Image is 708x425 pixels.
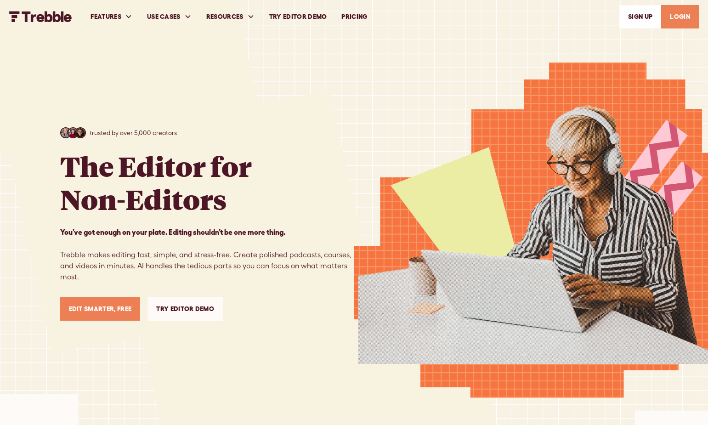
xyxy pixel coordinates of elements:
[206,12,244,22] div: RESOURCES
[60,297,141,321] a: Edit Smarter, Free
[334,1,374,33] a: PRICING
[199,1,262,33] div: RESOURCES
[619,5,661,28] a: SIGn UP
[262,1,334,33] a: Try Editor Demo
[147,297,223,321] a: Try Editor Demo
[9,11,72,22] a: home
[60,228,285,236] strong: You’ve got enough on your plate. Editing shouldn’t be one more thing. ‍
[9,11,72,22] img: Trebble FM Logo
[140,1,199,33] div: USE CASES
[60,149,252,215] h1: The Editor for Non-Editors
[90,128,177,138] p: trusted by over 5,000 creators
[91,12,121,22] div: FEATURES
[83,1,140,33] div: FEATURES
[661,5,699,28] a: LOGIN
[60,227,354,283] p: Trebble makes editing fast, simple, and stress-free. Create polished podcasts, courses, and video...
[147,12,181,22] div: USE CASES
